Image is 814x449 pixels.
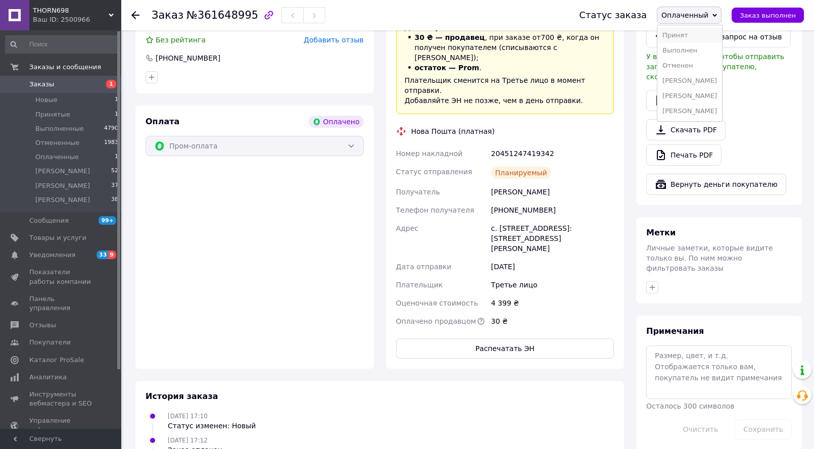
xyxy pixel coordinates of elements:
[646,144,722,166] a: Печать PDF
[168,437,208,444] span: [DATE] 17:12
[168,421,256,431] div: Статус изменен: Новый
[97,251,108,259] span: 33
[415,64,480,72] b: остаток — Prom
[657,73,722,88] li: [PERSON_NAME]
[646,326,704,336] span: Примечания
[29,80,54,89] span: Заказы
[405,75,606,106] p: Плательщик сменится на Третье лицо в момент отправки. Добавляйте ЭН не позже, чем в день отправки.
[579,10,647,20] div: Статус заказа
[146,391,218,401] span: История заказа
[489,276,616,294] div: Третье лицо
[35,110,70,119] span: Принятые
[657,28,722,43] li: Принят
[409,126,497,136] div: Нова Пошта (платная)
[646,228,676,237] span: Метки
[396,299,478,307] span: Оценочная стоимость
[115,153,118,162] span: 1
[491,167,551,179] div: Планируемый
[35,167,90,176] span: [PERSON_NAME]
[646,244,773,272] span: Личные заметки, которые видите только вы. По ним можно фильтровать заказы
[304,36,363,44] span: Добавить отзыв
[396,188,440,196] span: Получатель
[33,6,109,15] span: THORN698
[168,413,208,420] span: [DATE] 17:10
[29,390,93,408] span: Инструменты вебмастера и SEO
[661,11,708,19] span: Оплаченный
[29,63,101,72] span: Заказы и сообщения
[156,36,206,44] span: Без рейтинга
[146,117,179,126] span: Оплата
[111,195,118,205] span: 38
[396,263,452,271] span: Дата отправки
[29,294,93,313] span: Панель управления
[396,1,614,114] div: Доставку оплачивают:
[29,233,86,242] span: Товары и услуги
[35,181,90,190] span: [PERSON_NAME]
[186,9,258,21] span: №361648995
[646,119,726,140] a: Скачать PDF
[35,124,84,133] span: Выполненные
[646,402,734,410] span: Осталось 300 символов
[405,32,606,63] li: , при заказе от 700 ₴ , когда он получен покупателем (списываются с [PERSON_NAME]);
[489,201,616,219] div: [PHONE_NUMBER]
[29,338,71,347] span: Покупатели
[152,9,183,21] span: Заказ
[29,373,67,382] span: Аналитика
[309,116,363,128] div: Оплачено
[35,153,79,162] span: Оплаченные
[35,195,90,205] span: [PERSON_NAME]
[5,35,119,54] input: Поиск
[111,181,118,190] span: 37
[489,183,616,201] div: [PERSON_NAME]
[106,80,116,88] span: 1
[104,124,118,133] span: 4790
[646,53,784,81] span: У вас есть 30 дней, чтобы отправить запрос на отзыв покупателю, скопировав ссылку.
[489,258,616,276] div: [DATE]
[396,149,463,158] span: Номер накладной
[115,95,118,105] span: 1
[657,58,722,73] li: Отменен
[155,53,221,63] div: [PHONE_NUMBER]
[489,219,616,258] div: с. [STREET_ADDRESS]: [STREET_ADDRESS][PERSON_NAME]
[29,416,93,434] span: Управление сайтом
[646,90,722,111] button: Выдать чек
[396,317,476,325] span: Оплачено продавцом
[108,251,116,259] span: 9
[489,294,616,312] div: 4 399 ₴
[657,88,722,104] li: [PERSON_NAME]
[29,356,84,365] span: Каталог ProSale
[111,167,118,176] span: 52
[657,104,722,119] li: [PERSON_NAME]
[99,216,116,225] span: 99+
[29,268,93,286] span: Показатели работы компании
[396,206,474,214] span: Телефон получателя
[646,174,786,195] button: Вернуть деньги покупателю
[29,251,75,260] span: Уведомления
[732,8,804,23] button: Заказ выполнен
[396,281,443,289] span: Плательщик
[396,338,614,359] button: Распечатать ЭН
[33,15,121,24] div: Ваш ID: 2500966
[646,26,791,47] button: Скопировать запрос на отзыв
[115,110,118,119] span: 1
[415,33,485,41] b: 30 ₴ — продавец
[657,43,722,58] li: Выполнен
[740,12,796,19] span: Заказ выполнен
[29,321,56,330] span: Отзывы
[35,95,58,105] span: Новые
[35,138,79,147] span: Отмененные
[29,216,69,225] span: Сообщения
[396,168,472,176] span: Статус отправления
[405,63,606,73] li: .
[104,138,118,147] span: 1983
[396,224,418,232] span: Адрес
[489,144,616,163] div: 20451247419342
[131,10,139,20] div: Вернуться назад
[489,312,616,330] div: 30 ₴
